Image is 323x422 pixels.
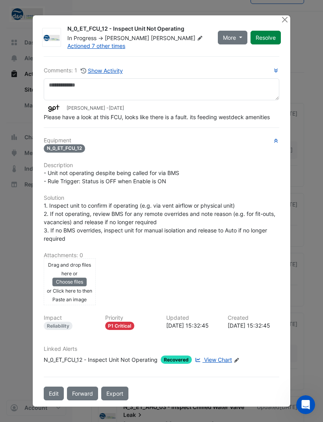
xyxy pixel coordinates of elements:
h6: Created [228,315,280,321]
h6: Updated [166,315,218,321]
span: In Progress [67,35,97,41]
span: - Unit not operating despite being called for via BMS - Rule Trigger: Status is OFF when Enable i... [44,170,179,184]
button: Edit [44,387,64,400]
span: [PERSON_NAME] [105,35,149,41]
div: P1 Critical [105,322,135,330]
span: View Chart [204,356,232,363]
small: Drag and drop files here or [48,262,91,276]
img: D&E Air Conditioning [43,34,61,42]
h6: Description [44,162,279,169]
button: Close [280,15,289,24]
span: Please have a look at this FCU, looks like there is a fault. its feeding westdeck amenities [44,114,270,120]
a: Export [101,387,128,400]
span: 2025-08-31 15:32:45 [109,105,124,111]
span: [PERSON_NAME] [151,34,204,42]
div: N_0_ET_FCU_12 - Inspect Unit Not Operating [67,25,208,34]
a: Actioned 7 other times [67,42,125,49]
div: Comments: 1 [44,66,123,75]
button: Resolve [251,31,281,44]
h6: Impact [44,315,96,321]
span: 1. Inspect unit to confirm if operating (e.g. via vent airflow or physical unit) 2. If not operat... [44,202,277,242]
div: Reliability [44,322,72,330]
div: [DATE] 15:32:45 [166,321,218,330]
h6: Solution [44,195,279,201]
span: More [223,33,236,42]
fa-icon: Edit Linked Alerts [234,357,239,363]
iframe: Intercom live chat [296,395,315,414]
a: View Chart [193,356,232,364]
button: More [218,31,247,44]
button: Show Activity [80,66,123,75]
h6: Linked Alerts [44,346,279,352]
button: Choose files [52,278,87,286]
span: Recovered [161,356,192,364]
h6: Equipment [44,137,279,144]
small: [PERSON_NAME] - [67,105,124,112]
h6: Attachments: 0 [44,252,279,259]
button: Forward [67,387,98,400]
img: GPT Retail [44,104,63,112]
span: N_0_ET_FCU_12 [44,144,85,153]
small: or Click here to then Paste an image [47,288,92,302]
span: -> [98,35,103,41]
div: [DATE] 15:32:45 [228,321,280,330]
h6: Priority [105,315,157,321]
div: N_0_ET_FCU_12 - Inspect Unit Not Operating [44,356,158,364]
